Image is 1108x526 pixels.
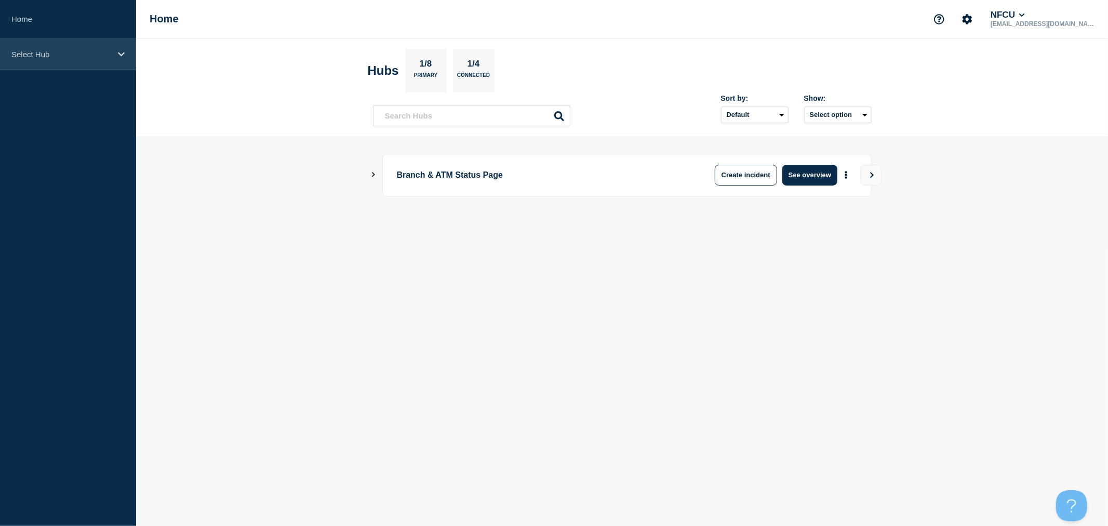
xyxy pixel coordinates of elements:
button: NFCU [989,10,1027,20]
p: Branch & ATM Status Page [397,165,684,186]
input: Search Hubs [373,105,570,126]
button: Select option [804,107,872,123]
button: Account settings [956,8,978,30]
p: 1/4 [463,59,484,72]
p: Primary [414,72,438,83]
h2: Hubs [368,63,399,78]
div: Sort by: [721,94,789,102]
button: View [861,165,882,186]
p: Select Hub [11,50,111,59]
select: Sort by [721,107,789,123]
p: Connected [457,72,490,83]
button: Show Connected Hubs [371,171,376,179]
button: More actions [839,165,853,185]
p: 1/8 [416,59,436,72]
button: Support [928,8,950,30]
h1: Home [150,13,179,25]
p: [EMAIL_ADDRESS][DOMAIN_NAME] [989,20,1097,28]
button: Create incident [715,165,777,186]
div: Show: [804,94,872,102]
button: See overview [782,165,837,186]
iframe: Help Scout Beacon - Open [1056,490,1087,521]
